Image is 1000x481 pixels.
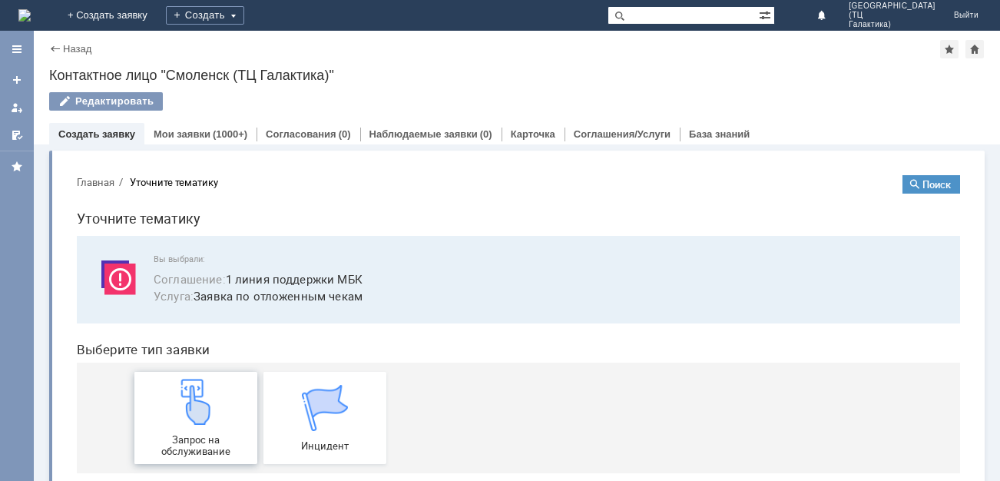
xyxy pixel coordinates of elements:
[940,40,959,58] div: Добавить в избранное
[849,20,935,29] span: Галактика)
[199,209,322,301] a: Инцидент
[70,209,193,301] a: Запрос на обслуживание
[849,11,935,20] span: (ТЦ
[75,271,188,294] span: Запрос на обслуживание
[339,128,351,140] div: (0)
[480,128,492,140] div: (0)
[369,128,478,140] a: Наблюдаемые заявки
[12,12,50,26] button: Главная
[838,12,896,31] button: Поиск
[89,91,877,101] span: Вы выбрали:
[12,45,896,67] h1: Уточните тематику
[49,68,985,83] div: Контактное лицо "Смоленск (ТЦ Галактика)"
[89,108,161,124] span: Соглашение :
[849,2,935,11] span: [GEOGRAPHIC_DATA]
[213,128,247,140] div: (1000+)
[89,124,877,142] span: Заявка по отложенным чекам
[574,128,671,140] a: Соглашения/Услуги
[266,128,336,140] a: Согласования
[5,123,29,148] a: Мои согласования
[58,128,135,140] a: Создать заявку
[5,68,29,92] a: Создать заявку
[166,6,244,25] div: Создать
[689,128,750,140] a: База знаний
[108,216,154,262] img: get23c147a1b4124cbfa18e19f2abec5e8f
[12,179,896,194] header: Выберите тип заявки
[511,128,555,140] a: Карточка
[63,43,91,55] a: Назад
[18,9,31,22] a: Перейти на домашнюю страницу
[237,222,283,268] img: get067d4ba7cf7247ad92597448b2db9300
[759,7,774,22] span: Расширенный поиск
[89,108,298,125] button: Соглашение:1 линия поддержки МБК
[5,95,29,120] a: Мои заявки
[65,14,154,25] div: Уточните тематику
[965,40,984,58] div: Сделать домашней страницей
[89,125,129,141] span: Услуга :
[154,128,210,140] a: Мои заявки
[18,9,31,22] img: logo
[204,277,317,289] span: Инцидент
[31,91,77,138] img: svg%3E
